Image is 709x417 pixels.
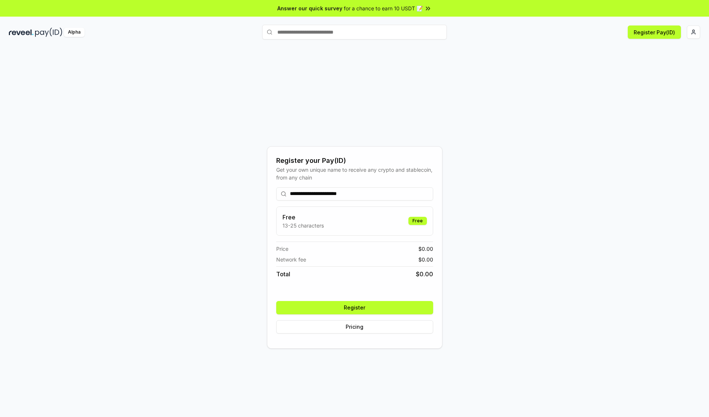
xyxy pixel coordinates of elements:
[418,245,433,253] span: $ 0.00
[9,28,34,37] img: reveel_dark
[276,166,433,181] div: Get your own unique name to receive any crypto and stablecoin, from any chain
[276,256,306,263] span: Network fee
[35,28,62,37] img: pay_id
[628,25,681,39] button: Register Pay(ID)
[344,4,423,12] span: for a chance to earn 10 USDT 📝
[416,270,433,278] span: $ 0.00
[282,213,324,222] h3: Free
[276,155,433,166] div: Register your Pay(ID)
[276,270,290,278] span: Total
[418,256,433,263] span: $ 0.00
[276,320,433,334] button: Pricing
[276,301,433,314] button: Register
[408,217,427,225] div: Free
[276,245,288,253] span: Price
[277,4,342,12] span: Answer our quick survey
[64,28,85,37] div: Alpha
[282,222,324,229] p: 13-25 characters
